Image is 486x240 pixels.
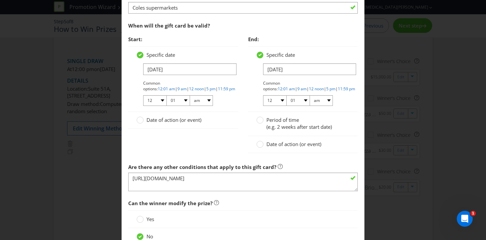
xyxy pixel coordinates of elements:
span: | [204,86,206,92]
iframe: Intercom live chat [457,211,473,227]
a: 9 am [297,86,307,92]
span: Specific date [146,51,175,58]
a: 11:59 pm [218,86,235,92]
a: 5 pm [326,86,336,92]
a: 11:59 pm [338,86,355,92]
textarea: [URL][DOMAIN_NAME] [128,173,358,192]
span: Start: [128,36,142,42]
a: 12 noon [189,86,204,92]
input: DD/MM/YY [143,63,237,75]
input: DD/MM/YY [263,63,356,75]
span: | [307,86,309,92]
span: Period of time [266,117,299,123]
a: 9 am [177,86,187,92]
span: Date of action (or event) [266,141,321,147]
a: 12:01 am [278,86,295,92]
span: | [324,86,326,92]
span: | [295,86,297,92]
span: End: [248,36,259,42]
span: Can the winner modify the prize? [128,200,213,206]
a: 12 noon [309,86,324,92]
span: Are there any other conditions that apply to this gift card? [128,164,276,170]
span: When will the gift card be valid? [128,22,210,29]
span: (e.g. 2 weeks after start date) [266,123,332,130]
span: Common options: [143,80,160,92]
a: 12:01 am [158,86,175,92]
span: 1 [470,211,476,216]
span: Yes [146,216,154,222]
span: Date of action (or event) [146,117,201,123]
span: | [187,86,189,92]
a: 5 pm [206,86,216,92]
span: Common options: [263,80,280,92]
span: No [146,233,153,240]
span: Specific date [266,51,295,58]
span: | [216,86,218,92]
span: | [336,86,338,92]
span: | [175,86,177,92]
